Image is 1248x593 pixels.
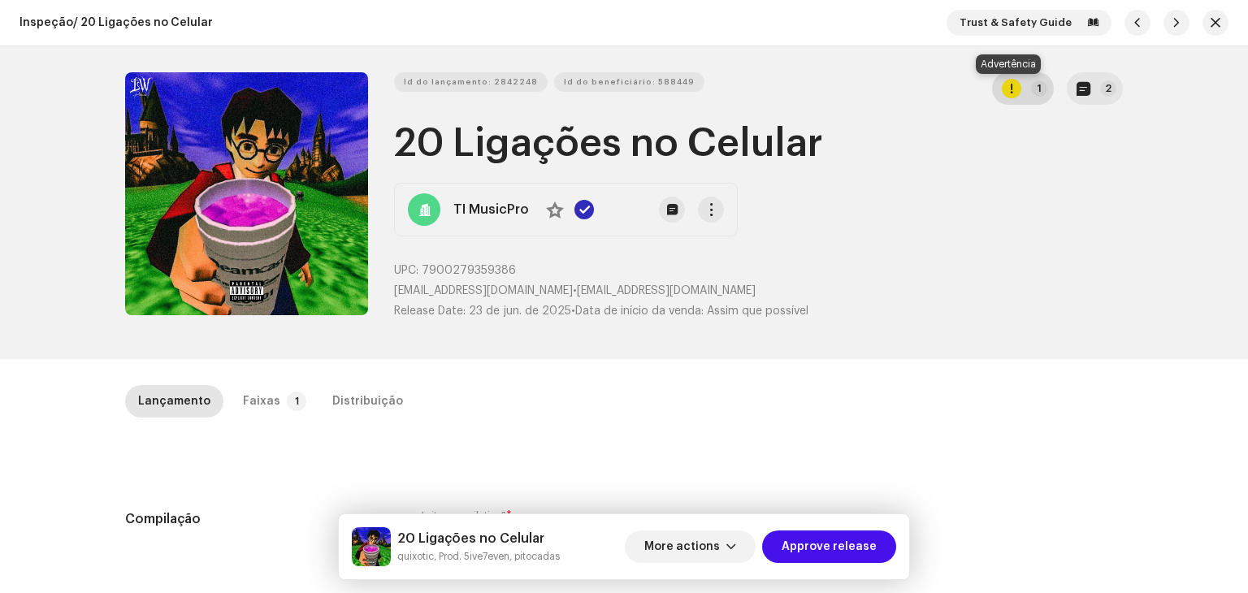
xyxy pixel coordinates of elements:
[404,66,538,98] span: Id do lançamento: 2842248
[782,530,877,563] span: Approve release
[453,200,529,219] strong: TI MusicPro
[1067,72,1123,105] button: 2
[762,530,896,563] button: Approve release
[469,305,571,317] span: 23 de jun. de 2025
[422,509,826,522] label: Is it a compilation?
[577,285,756,296] span: [EMAIL_ADDRESS][DOMAIN_NAME]
[394,265,418,276] span: UPC:
[394,305,575,317] span: •
[1031,80,1047,97] p-badge: 1
[625,530,756,563] button: More actions
[287,392,306,411] p-badge: 1
[575,305,704,317] span: Data de início da venda:
[243,385,280,418] div: Faixas
[554,72,704,92] button: Id do beneficiário: 588449
[394,118,1123,170] h1: 20 Ligações no Celular
[394,72,548,92] button: Id do lançamento: 2842248
[644,530,720,563] span: More actions
[394,285,573,296] span: [EMAIL_ADDRESS][DOMAIN_NAME]
[1100,80,1116,97] p-badge: 2
[397,548,560,565] small: 20 Ligações no Celular
[397,529,560,548] h5: 20 Ligações no Celular
[992,72,1054,105] button: 1
[394,305,466,317] span: Release Date:
[707,305,808,317] span: Assim que possível
[125,509,396,529] h5: Compilação
[422,265,516,276] span: 7900279359386
[564,66,695,98] span: Id do beneficiário: 588449
[332,385,403,418] div: Distribuição
[394,283,1123,300] p: •
[352,527,391,566] img: ea3f7759-bca3-41c9-8fe6-42036904fe2c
